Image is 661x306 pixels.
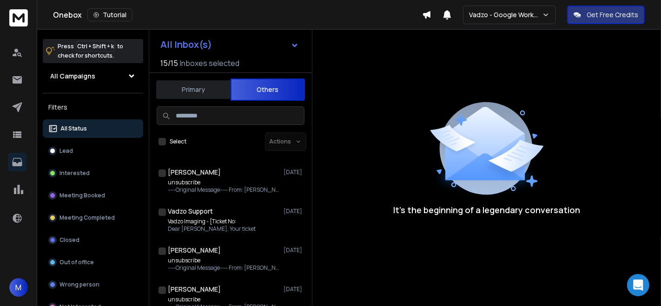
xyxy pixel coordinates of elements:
[170,138,186,145] label: Select
[567,6,645,24] button: Get Free Credits
[160,40,212,49] h1: All Inbox(s)
[60,125,87,132] p: All Status
[43,253,143,272] button: Out of office
[43,231,143,249] button: Closed
[59,169,90,177] p: Interested
[50,72,95,81] h1: All Campaigns
[9,278,28,297] button: M
[168,264,279,272] p: -----Original Message----- From: [PERSON_NAME]
[153,35,306,54] button: All Inbox(s)
[168,218,256,225] p: Vadzo Imaging - [Ticket No:
[469,10,542,20] p: Vadzo - Google Workspace
[59,192,105,199] p: Meeting Booked
[168,257,279,264] p: unsubscribe
[160,58,178,69] span: 15 / 15
[627,274,649,296] div: Open Intercom Messenger
[587,10,638,20] p: Get Free Credits
[168,179,279,186] p: unsubscribe
[43,67,143,85] button: All Campaigns
[168,246,221,255] h1: [PERSON_NAME]
[53,8,422,21] div: Onebox
[284,286,304,293] p: [DATE]
[59,147,73,155] p: Lead
[168,285,221,294] h1: [PERSON_NAME]
[180,58,239,69] h3: Inboxes selected
[231,78,305,101] button: Others
[43,208,143,227] button: Meeting Completed
[168,207,213,216] h1: Vadzo Support
[43,101,143,114] h3: Filters
[168,225,256,233] p: Dear [PERSON_NAME], Your ticket
[393,203,580,216] p: It’s the beginning of a legendary conversation
[284,169,304,176] p: [DATE]
[168,168,221,177] h1: [PERSON_NAME]
[87,8,132,21] button: Tutorial
[59,214,115,221] p: Meeting Completed
[156,79,231,100] button: Primary
[168,296,279,303] p: unsubscribe
[284,208,304,215] p: [DATE]
[59,259,94,266] p: Out of office
[43,142,143,160] button: Lead
[43,164,143,182] button: Interested
[43,186,143,205] button: Meeting Booked
[58,42,123,60] p: Press to check for shortcuts.
[43,275,143,294] button: Wrong person
[59,281,99,288] p: Wrong person
[284,247,304,254] p: [DATE]
[43,119,143,138] button: All Status
[168,186,279,194] p: -----Original Message----- From: [PERSON_NAME]
[59,236,79,244] p: Closed
[76,41,115,52] span: Ctrl + Shift + k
